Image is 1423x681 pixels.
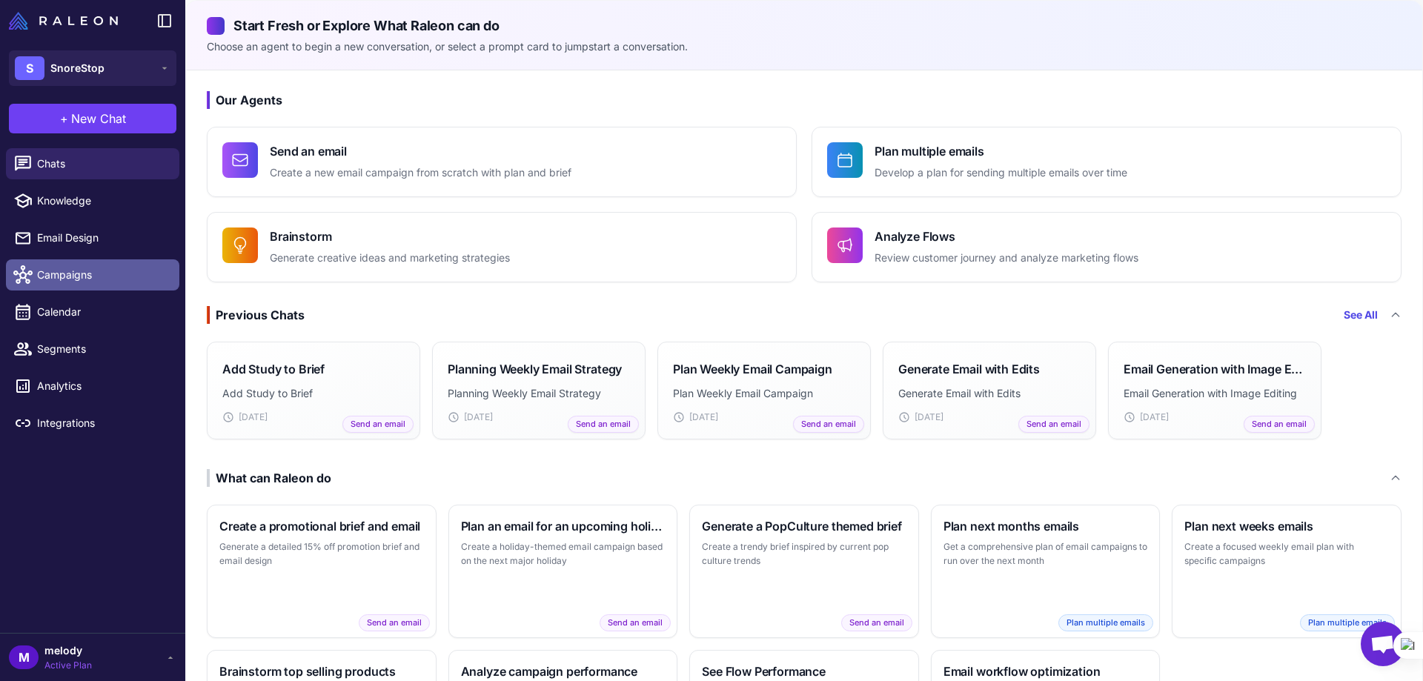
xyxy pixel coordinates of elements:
[9,12,118,30] img: Raleon Logo
[702,662,906,680] h3: See Flow Performance
[1172,505,1402,638] button: Plan next weeks emailsCreate a focused weekly email plan with specific campaignsPlan multiple emails
[568,416,639,433] span: Send an email
[9,12,124,30] a: Raleon Logo
[207,505,437,638] button: Create a promotional brief and emailGenerate a detailed 15% off promotion brief and email designS...
[702,539,906,568] p: Create a trendy brief inspired by current pop culture trends
[702,517,906,535] h3: Generate a PopCulture themed brief
[6,408,179,439] a: Integrations
[50,60,105,76] span: SnoreStop
[207,127,797,197] button: Send an emailCreate a new email campaign from scratch with plan and brief
[898,385,1081,402] p: Generate Email with Edits
[1361,622,1405,666] div: Open chat
[673,411,855,424] div: [DATE]
[37,341,167,357] span: Segments
[1124,411,1306,424] div: [DATE]
[6,148,179,179] a: Chats
[898,360,1040,378] h3: Generate Email with Edits
[60,110,68,127] span: +
[359,614,430,631] span: Send an email
[6,259,179,290] a: Campaigns
[219,662,424,680] h3: Brainstorm top selling products
[6,296,179,328] a: Calendar
[9,104,176,133] button: +New Chat
[207,39,1402,55] p: Choose an agent to begin a new conversation, or select a prompt card to jumpstart a conversation.
[931,505,1161,638] button: Plan next months emailsGet a comprehensive plan of email campaigns to run over the next monthPlan...
[222,385,405,402] p: Add Study to Brief
[943,539,1148,568] p: Get a comprehensive plan of email campaigns to run over the next month
[1124,385,1306,402] p: Email Generation with Image Editing
[270,227,510,245] h4: Brainstorm
[6,371,179,402] a: Analytics
[44,642,92,659] span: melody
[1300,614,1395,631] span: Plan multiple emails
[793,416,864,433] span: Send an email
[37,415,167,431] span: Integrations
[222,411,405,424] div: [DATE]
[1018,416,1089,433] span: Send an email
[222,360,325,378] h3: Add Study to Brief
[461,517,666,535] h3: Plan an email for an upcoming holiday
[943,517,1148,535] h3: Plan next months emails
[219,517,424,535] h3: Create a promotional brief and email
[1184,517,1389,535] h3: Plan next weeks emails
[1244,416,1315,433] span: Send an email
[6,185,179,216] a: Knowledge
[207,306,305,324] div: Previous Chats
[673,385,855,402] p: Plan Weekly Email Campaign
[875,142,1127,160] h4: Plan multiple emails
[1184,539,1389,568] p: Create a focused weekly email plan with specific campaigns
[270,165,571,182] p: Create a new email campaign from scratch with plan and brief
[270,142,571,160] h4: Send an email
[71,110,126,127] span: New Chat
[461,662,666,680] h3: Analyze campaign performance
[6,333,179,365] a: Segments
[875,250,1138,267] p: Review customer journey and analyze marketing flows
[207,212,797,282] button: BrainstormGenerate creative ideas and marketing strategies
[270,250,510,267] p: Generate creative ideas and marketing strategies
[37,304,167,320] span: Calendar
[207,16,1402,36] h2: Start Fresh or Explore What Raleon can do
[812,212,1402,282] button: Analyze FlowsReview customer journey and analyze marketing flows
[448,385,630,402] p: Planning Weekly Email Strategy
[812,127,1402,197] button: Plan multiple emailsDevelop a plan for sending multiple emails over time
[943,662,1148,680] h3: Email workflow optimization
[448,411,630,424] div: [DATE]
[448,505,678,638] button: Plan an email for an upcoming holidayCreate a holiday-themed email campaign based on the next maj...
[875,227,1138,245] h4: Analyze Flows
[898,411,1081,424] div: [DATE]
[37,267,167,283] span: Campaigns
[9,645,39,669] div: M
[342,416,414,433] span: Send an email
[15,56,44,80] div: S
[6,222,179,253] a: Email Design
[44,659,92,672] span: Active Plan
[841,614,912,631] span: Send an email
[875,165,1127,182] p: Develop a plan for sending multiple emails over time
[448,360,622,378] h3: Planning Weekly Email Strategy
[37,156,167,172] span: Chats
[37,378,167,394] span: Analytics
[207,91,1402,109] h3: Our Agents
[600,614,671,631] span: Send an email
[9,50,176,86] button: SSnoreStop
[37,193,167,209] span: Knowledge
[1058,614,1153,631] span: Plan multiple emails
[689,505,919,638] button: Generate a PopCulture themed briefCreate a trendy brief inspired by current pop culture trendsSen...
[461,539,666,568] p: Create a holiday-themed email campaign based on the next major holiday
[1344,307,1378,323] a: See All
[37,230,167,246] span: Email Design
[219,539,424,568] p: Generate a detailed 15% off promotion brief and email design
[207,469,331,487] div: What can Raleon do
[1124,360,1306,378] h3: Email Generation with Image Editing
[673,360,832,378] h3: Plan Weekly Email Campaign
